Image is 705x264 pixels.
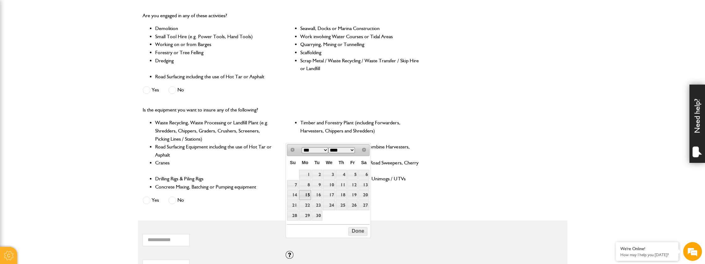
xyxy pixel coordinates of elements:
li: Timber and Forestry Plant (including Forwarders, Harvesters, Chippers and Shredders) [300,119,419,143]
a: 17 [323,190,335,200]
a: 13 [358,180,369,190]
a: 6 [358,170,369,179]
a: 9 [312,180,322,190]
li: Quarrying, Mining or Tunnelling [300,40,419,49]
span: Thursday [339,160,344,165]
div: Chat with us now [33,35,105,43]
a: 27 [358,200,369,210]
img: d_20077148190_company_1631870298795_20077148190 [11,35,26,44]
li: Road Surfacing Equipment including the use of Hot Tar or Asphalt [155,143,274,159]
a: 18 [336,190,346,200]
a: 7 [287,180,298,190]
label: No [168,86,184,94]
li: Work involving Water Courses or Tidal Areas [300,33,419,41]
span: Saturday [361,160,367,165]
input: Enter your email address [8,76,114,90]
li: Scrap Metal / Waste Recycling / Waste Transfer / Skip Hire or Landfill [300,57,419,73]
li: Dredging [155,57,274,73]
p: Are you engaged in any of these activities? [143,12,419,20]
a: 2 [312,170,322,179]
a: 24 [323,200,335,210]
li: Cranes [155,159,274,175]
input: Enter your phone number [8,95,114,109]
a: 21 [287,200,298,210]
li: Seawall, Docks or Marina Construction [300,24,419,33]
a: 11 [336,180,346,190]
li: Scaffolding [300,49,419,57]
li: Small Tool Hire (e.g. Power Tools, Hand Tools) [155,33,274,41]
li: Waste Recycling, Waste Processing or Landfill Plant (e.g. Shredders, Chippers, Graders, Crushers,... [155,119,274,143]
div: We're Online! [620,246,674,251]
button: Done [348,227,367,236]
span: Friday [350,160,355,165]
li: Road Surfacing including the use of Hot Tar or Asphalt [155,73,274,81]
a: 8 [299,180,311,190]
a: 20 [358,190,369,200]
span: Tuesday [314,160,320,165]
li: Working on or from Barges [155,40,274,49]
li: Demolition [155,24,274,33]
a: 4 [336,170,346,179]
a: 26 [347,200,358,210]
label: Yes [143,86,159,94]
a: 30 [312,211,322,220]
a: 14 [287,190,298,200]
div: Minimize live chat window [103,3,118,18]
a: 22 [299,200,311,210]
a: 23 [312,200,322,210]
a: 19 [347,190,358,200]
a: 29 [299,211,311,220]
span: Monday [302,160,308,165]
p: How may I help you today? [620,252,674,257]
p: Is the equipment you want to insure any of the following? [143,106,419,114]
a: 5 [347,170,358,179]
a: 16 [312,190,322,200]
a: 1 [299,170,311,179]
label: Yes [143,196,159,204]
a: 25 [336,200,346,210]
a: 10 [323,180,335,190]
span: Wednesday [326,160,332,165]
span: Sunday [290,160,296,165]
em: Start Chat [85,193,114,201]
li: Drilling Rigs & Piling Rigs [155,175,274,183]
div: Need help? [689,85,705,163]
li: Forestry or Tree Felling [155,49,274,57]
label: No [168,196,184,204]
li: Concrete Mixing, Batching or Pumping equipment [155,183,274,191]
textarea: Type your message and hit 'Enter' [8,113,114,188]
input: Enter your last name [8,58,114,72]
a: 15 [299,190,311,200]
a: 3 [323,170,335,179]
a: 12 [347,180,358,190]
a: 28 [287,211,298,220]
